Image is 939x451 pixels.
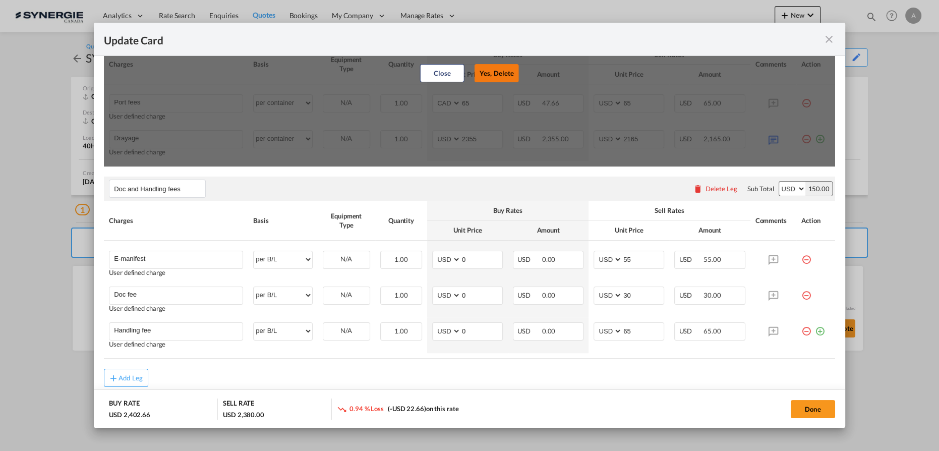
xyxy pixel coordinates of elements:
[805,182,832,196] div: 150.00
[104,33,823,45] div: Update Card
[622,251,664,266] input: 55
[10,77,189,84] strong: Automated Manifest System (AMS) - FOR US SHIPMENTS
[394,291,408,299] span: 1.00
[508,220,589,240] th: Amount
[461,251,502,266] input: 0
[801,287,811,297] md-icon: icon-minus-circle-outline red-400-fg
[109,216,243,225] div: Charges
[589,220,669,240] th: Unit Price
[10,11,43,19] strong: E-Manifest
[109,341,243,348] div: User defined charge
[542,327,556,335] span: 0.00
[114,251,243,266] input: Charge Name
[394,327,408,335] span: 1.00
[108,373,119,383] md-icon: icon-plus md-link-fg s20
[94,23,845,428] md-dialog: Update CardPort of ...
[119,375,143,381] div: Add Leg
[750,201,797,240] th: Comments
[461,287,502,302] input: 0
[706,185,737,193] div: Delete Leg
[323,211,370,230] div: Equipment Type
[703,255,721,263] span: 55.00
[594,206,745,215] div: Sell Rates
[10,10,700,21] body: Editor, editor6
[823,33,835,45] md-icon: icon-close fg-AAA8AD m-0 pointer
[337,404,458,415] div: on this rate
[323,251,370,267] div: N/A
[427,220,508,240] th: Unit Price
[109,287,243,302] md-input-container: Doc fee
[679,327,702,335] span: USD
[693,184,703,194] md-icon: icon-delete
[109,251,243,266] md-input-container: E-manifest
[380,216,422,225] div: Quantity
[323,287,370,303] div: N/A
[254,251,312,267] select: per B/L
[114,323,243,338] input: Charge Name
[109,323,243,338] md-input-container: Handling fee
[349,405,384,413] span: 0.94 % Loss
[542,291,556,299] span: 0.00
[679,291,702,299] span: USD
[542,255,556,263] span: 0.00
[109,399,139,410] div: BUY RATE
[703,327,721,335] span: 65.00
[622,287,664,302] input: 30
[432,206,583,215] div: Buy Rates
[254,287,312,303] select: per B/L
[517,327,541,335] span: USD
[10,10,700,31] body: Editor, editor4
[693,185,737,193] button: Delete Leg
[323,323,370,339] div: N/A
[104,369,148,387] button: Add Leg
[669,220,750,240] th: Amount
[461,323,502,338] input: 0
[223,410,264,419] div: USD 2,380.00
[747,184,774,193] div: Sub Total
[517,255,541,263] span: USD
[679,255,702,263] span: USD
[109,410,150,419] div: USD 2,402.66
[223,399,254,410] div: SELL RATE
[253,216,312,225] div: Basis
[801,322,811,332] md-icon: icon-minus-circle-outline red-400-fg
[703,291,721,299] span: 30.00
[10,93,700,114] p: APPLICABLE IF SYNERGIE IS RESPONSIBLE TO SUBMIT PER HBL
[10,10,700,31] p: AGENT GCL LOGISTICS : [URL][DOMAIN_NAME] TRUCKER TRIPOINT - 407 CAD
[109,305,243,312] div: User defined charge
[791,400,835,418] button: Done
[114,181,205,196] input: Leg Name
[109,269,243,276] div: User defined charge
[801,251,811,261] md-icon: icon-minus-circle-outline red-400-fg
[114,287,243,302] input: Charge Name
[815,322,825,332] md-icon: icon-plus-circle-outline green-400-fg
[394,255,408,263] span: 1.00
[475,64,519,82] button: Yes, Delete
[796,201,835,240] th: Action
[420,64,464,82] button: Close
[337,404,347,414] md-icon: icon-trending-down
[254,323,312,339] select: per B/L
[622,323,664,338] input: 65
[517,291,541,299] span: USD
[10,27,700,69] p: APPLICABLE IF SYNERGIE IS RESPONSIBLE TO SUBMIT PER HBL E-Manifest or ACI filing: 55$ USD (Per HB...
[388,405,426,413] span: (-USD 22.66)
